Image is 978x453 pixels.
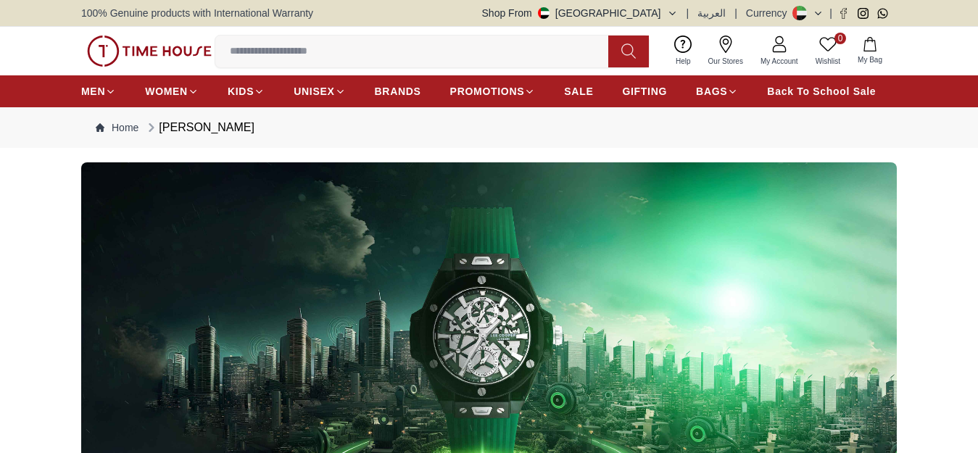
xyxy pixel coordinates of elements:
a: Back To School Sale [767,78,876,104]
a: Whatsapp [877,8,888,19]
a: 0Wishlist [807,33,849,70]
img: United Arab Emirates [538,7,550,19]
div: [PERSON_NAME] [144,119,254,136]
a: SALE [564,78,593,104]
a: Instagram [858,8,869,19]
span: | [734,6,737,20]
span: Back To School Sale [767,84,876,99]
a: MEN [81,78,116,104]
a: GIFTING [622,78,667,104]
span: | [829,6,832,20]
span: | [687,6,689,20]
span: My Bag [852,54,888,65]
a: PROMOTIONS [450,78,536,104]
span: SALE [564,84,593,99]
button: العربية [697,6,726,20]
span: UNISEX [294,84,334,99]
a: BRANDS [375,78,421,104]
a: WOMEN [145,78,199,104]
span: KIDS [228,84,254,99]
nav: Breadcrumb [81,107,897,148]
a: Help [667,33,700,70]
span: Wishlist [810,56,846,67]
span: MEN [81,84,105,99]
a: UNISEX [294,78,345,104]
span: BAGS [696,84,727,99]
span: GIFTING [622,84,667,99]
button: My Bag [849,34,891,68]
span: 0 [834,33,846,44]
button: Shop From[GEOGRAPHIC_DATA] [482,6,678,20]
div: Currency [746,6,793,20]
span: My Account [755,56,804,67]
span: BRANDS [375,84,421,99]
a: Facebook [838,8,849,19]
span: 100% Genuine products with International Warranty [81,6,313,20]
img: ... [87,36,212,67]
a: Home [96,120,138,135]
a: BAGS [696,78,738,104]
a: Our Stores [700,33,752,70]
a: KIDS [228,78,265,104]
span: PROMOTIONS [450,84,525,99]
span: WOMEN [145,84,188,99]
span: Help [670,56,697,67]
span: Our Stores [703,56,749,67]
